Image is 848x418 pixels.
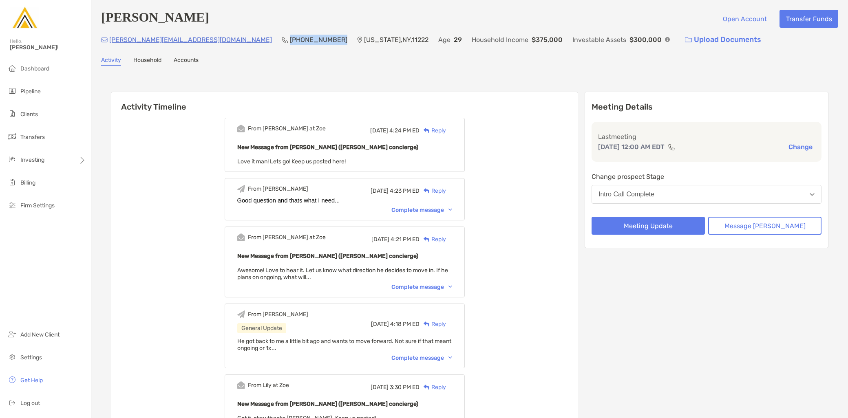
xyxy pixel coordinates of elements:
span: He got back to me a little bit ago and wants to move forward. Not sure if that meant ongoing or 1... [237,338,451,352]
span: Dashboard [20,65,49,72]
img: firm-settings icon [7,200,17,210]
h6: Activity Timeline [111,92,578,112]
img: Info Icon [665,37,670,42]
p: [PERSON_NAME][EMAIL_ADDRESS][DOMAIN_NAME] [109,35,272,45]
span: [PERSON_NAME]! [10,44,86,51]
span: [DATE] [371,236,389,243]
div: From [PERSON_NAME] at Zoe [248,234,326,241]
img: Reply icon [424,385,430,390]
span: 4:24 PM ED [389,127,420,134]
div: Reply [420,383,446,392]
b: New Message from [PERSON_NAME] ([PERSON_NAME] concierge) [237,253,418,260]
img: Reply icon [424,128,430,133]
img: Email Icon [101,37,108,42]
p: Investable Assets [572,35,626,45]
p: Household Income [472,35,528,45]
span: [DATE] [371,187,389,194]
span: Pipeline [20,88,41,95]
span: [DATE] [371,384,389,391]
img: get-help icon [7,375,17,385]
p: Change prospect Stage [592,172,821,182]
div: Good question and thats what I need... [237,197,452,204]
img: clients icon [7,109,17,119]
span: Awesome! Love to hear it. Let us know what direction he decides to move in. If he plans on ongoin... [237,267,448,281]
span: 4:23 PM ED [390,187,420,194]
span: [DATE] [370,127,388,134]
div: Intro Call Complete [598,191,654,198]
div: Reply [420,235,446,244]
div: Reply [420,187,446,195]
span: Clients [20,111,38,118]
div: From [PERSON_NAME] [248,185,308,192]
img: Chevron icon [448,356,452,359]
img: Chevron icon [448,286,452,288]
img: Zoe Logo [10,3,39,33]
img: Open dropdown arrow [810,193,815,196]
button: Transfer Funds [780,10,838,28]
div: From Lily at Zoe [248,382,289,389]
div: From [PERSON_NAME] at Zoe [248,125,326,132]
img: Event icon [237,125,245,132]
a: Household [133,57,161,66]
p: [DATE] 12:00 AM EDT [598,142,665,152]
img: investing icon [7,154,17,164]
span: 4:18 PM ED [390,321,420,328]
a: Upload Documents [680,31,766,48]
img: logout icon [7,398,17,407]
span: Transfers [20,134,45,141]
span: [DATE] [371,321,389,328]
div: Complete message [391,354,452,361]
div: Complete message [391,207,452,213]
span: 3:30 PM ED [390,384,420,391]
span: Settings [20,354,42,361]
span: Firm Settings [20,202,55,209]
div: Reply [420,320,446,328]
img: Phone Icon [282,37,288,43]
button: Open Account [716,10,773,28]
img: Event icon [237,233,245,241]
span: 4:21 PM ED [391,236,420,243]
span: Add New Client [20,331,60,338]
img: Event icon [237,185,245,193]
button: Message [PERSON_NAME] [708,217,821,235]
div: Complete message [391,284,452,290]
span: Log out [20,400,40,407]
p: 29 [454,35,462,45]
div: Reply [420,126,446,135]
img: Chevron icon [448,209,452,211]
span: Investing [20,156,44,163]
a: Activity [101,57,121,66]
p: Meeting Details [592,102,821,112]
b: New Message from [PERSON_NAME] ([PERSON_NAME] concierge) [237,400,418,407]
img: communication type [668,144,675,150]
img: pipeline icon [7,86,17,96]
img: Reply icon [424,188,430,194]
img: Reply icon [424,237,430,242]
p: [US_STATE] , NY , 11222 [364,35,428,45]
img: Event icon [237,381,245,389]
button: Change [786,143,815,151]
img: transfers icon [7,132,17,141]
a: Accounts [174,57,199,66]
img: Location Icon [357,37,362,43]
img: Event icon [237,310,245,318]
b: New Message from [PERSON_NAME] ([PERSON_NAME] concierge) [237,144,418,151]
img: button icon [685,37,692,43]
div: General Update [237,323,286,333]
p: [PHONE_NUMBER] [290,35,347,45]
div: From [PERSON_NAME] [248,311,308,318]
img: add_new_client icon [7,329,17,339]
button: Intro Call Complete [592,185,821,204]
p: $375,000 [532,35,563,45]
h4: [PERSON_NAME] [101,10,209,28]
span: Get Help [20,377,43,384]
p: $300,000 [629,35,662,45]
button: Meeting Update [592,217,705,235]
img: billing icon [7,177,17,187]
img: Reply icon [424,321,430,327]
span: Billing [20,179,35,186]
img: dashboard icon [7,63,17,73]
img: settings icon [7,352,17,362]
p: Age [438,35,450,45]
p: Last meeting [598,132,815,142]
